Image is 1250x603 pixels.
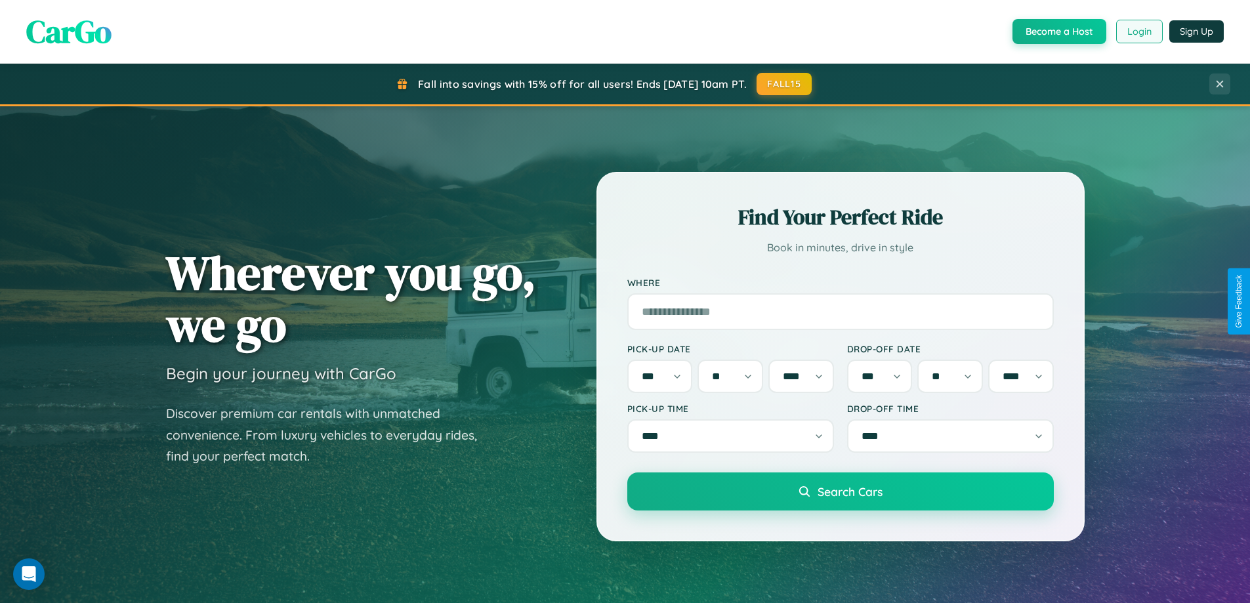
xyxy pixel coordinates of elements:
button: FALL15 [757,73,812,95]
p: Discover premium car rentals with unmatched convenience. From luxury vehicles to everyday rides, ... [166,403,494,467]
span: Search Cars [818,484,883,499]
button: Search Cars [627,472,1054,510]
p: Book in minutes, drive in style [627,238,1054,257]
label: Drop-off Time [847,403,1054,414]
span: CarGo [26,10,112,53]
button: Become a Host [1012,19,1106,44]
label: Pick-up Date [627,343,834,354]
div: Open Intercom Messenger [13,558,45,590]
button: Login [1116,20,1163,43]
h1: Wherever you go, we go [166,247,536,350]
label: Drop-off Date [847,343,1054,354]
button: Sign Up [1169,20,1224,43]
span: Fall into savings with 15% off for all users! Ends [DATE] 10am PT. [418,77,747,91]
div: Give Feedback [1234,275,1243,328]
label: Where [627,277,1054,288]
label: Pick-up Time [627,403,834,414]
h3: Begin your journey with CarGo [166,364,396,383]
h2: Find Your Perfect Ride [627,203,1054,232]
